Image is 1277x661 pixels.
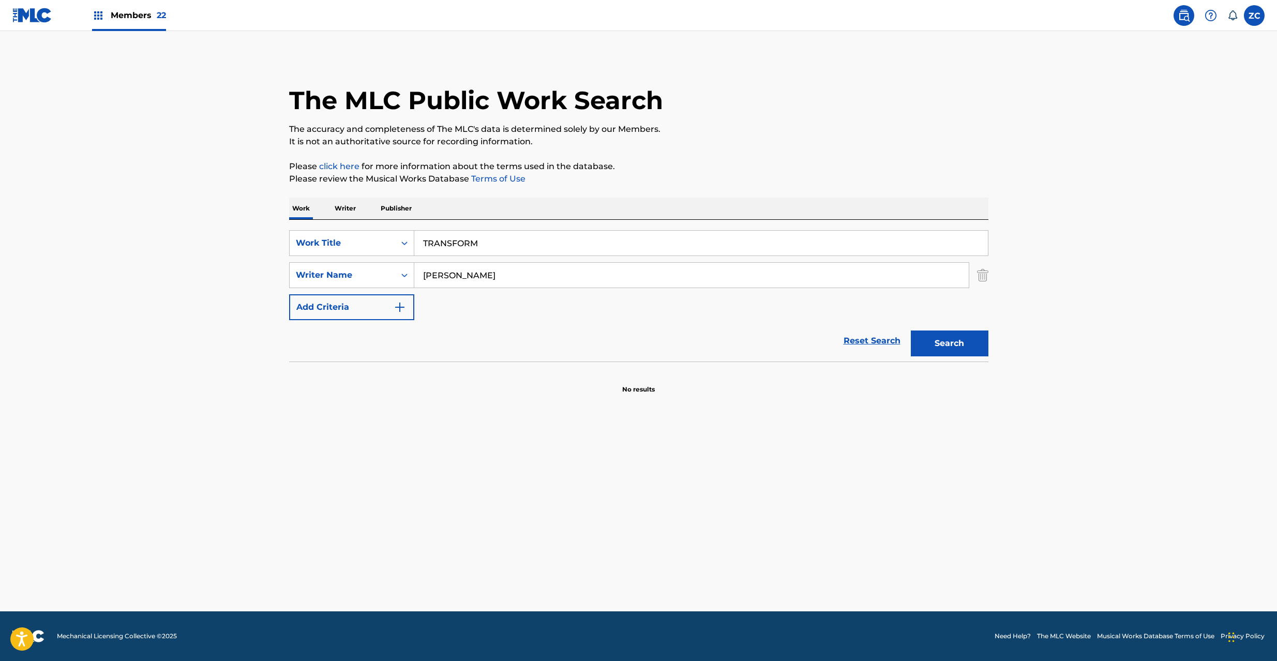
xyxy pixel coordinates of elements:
a: Need Help? [995,632,1031,641]
img: logo [12,630,44,642]
a: Musical Works Database Terms of Use [1097,632,1214,641]
button: Search [911,330,988,356]
p: Writer [332,198,359,219]
div: Work Title [296,237,389,249]
a: The MLC Website [1037,632,1091,641]
form: Search Form [289,230,988,362]
iframe: Resource Center [1248,462,1277,545]
a: Public Search [1174,5,1194,26]
span: 22 [157,10,166,20]
img: Top Rightsholders [92,9,104,22]
img: MLC Logo [12,8,52,23]
a: Terms of Use [469,174,525,184]
img: 9d2ae6d4665cec9f34b9.svg [394,301,406,313]
img: help [1205,9,1217,22]
h1: The MLC Public Work Search [289,85,663,116]
a: Privacy Policy [1221,632,1265,641]
span: Members [111,9,166,21]
iframe: Chat Widget [1225,611,1277,661]
a: Reset Search [838,329,906,352]
p: Please for more information about the terms used in the database. [289,160,988,173]
p: Work [289,198,313,219]
a: click here [319,161,359,171]
img: search [1178,9,1190,22]
span: Mechanical Licensing Collective © 2025 [57,632,177,641]
div: Notifications [1227,10,1238,21]
button: Add Criteria [289,294,414,320]
div: User Menu [1244,5,1265,26]
p: The accuracy and completeness of The MLC's data is determined solely by our Members. [289,123,988,136]
div: Drag [1228,622,1235,653]
p: No results [622,372,655,394]
div: Writer Name [296,269,389,281]
div: Help [1200,5,1221,26]
p: Please review the Musical Works Database [289,173,988,185]
img: Delete Criterion [977,262,988,288]
p: It is not an authoritative source for recording information. [289,136,988,148]
p: Publisher [378,198,415,219]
